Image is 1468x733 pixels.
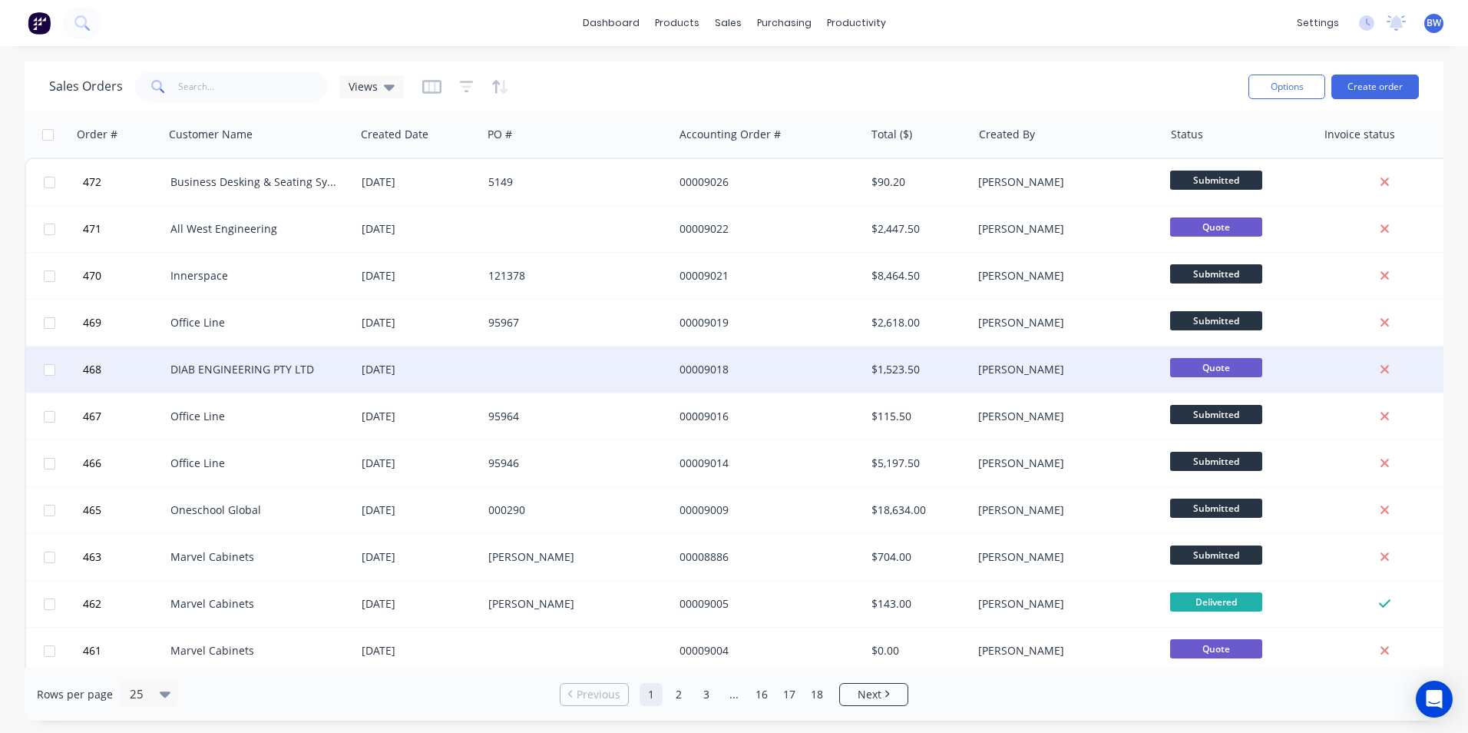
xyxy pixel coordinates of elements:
a: Page 17 [778,683,801,706]
div: [DATE] [362,174,476,190]
div: productivity [819,12,894,35]
div: 000290 [488,502,659,518]
button: 469 [78,300,170,346]
div: 5149 [488,174,659,190]
div: $2,447.50 [871,221,961,237]
a: Page 16 [750,683,773,706]
h1: Sales Orders [49,79,123,94]
span: 469 [83,315,101,330]
div: settings [1289,12,1347,35]
span: 468 [83,362,101,377]
div: Status [1171,127,1203,142]
div: [PERSON_NAME] [488,549,659,565]
div: 95946 [488,456,659,471]
div: Office Line [170,456,341,471]
span: Submitted [1170,546,1262,565]
div: Total ($) [871,127,912,142]
span: 471 [83,221,101,237]
div: 00009016 [679,409,850,424]
div: Open Intercom Messenger [1416,681,1453,718]
span: Quote [1170,639,1262,658]
div: 95967 [488,315,659,330]
ul: Pagination [554,683,914,706]
button: Create order [1331,75,1419,99]
img: Factory [28,12,51,35]
div: $2,618.00 [871,315,961,330]
div: [PERSON_NAME] [978,502,1149,518]
span: Delivered [1170,592,1262,612]
div: $90.20 [871,174,961,190]
div: sales [707,12,749,35]
button: 470 [78,253,170,299]
a: Page 18 [805,683,828,706]
div: $18,634.00 [871,502,961,518]
span: Rows per page [37,687,113,702]
button: 468 [78,347,170,393]
div: 00009022 [679,221,850,237]
div: products [647,12,707,35]
span: Submitted [1170,499,1262,518]
div: 95964 [488,409,659,424]
span: Submitted [1170,452,1262,471]
div: 00009004 [679,643,850,658]
div: Office Line [170,315,341,330]
a: Previous page [560,687,628,702]
button: 465 [78,487,170,533]
a: Page 3 [695,683,718,706]
span: 467 [83,409,101,424]
div: [PERSON_NAME] [978,362,1149,377]
div: [PERSON_NAME] [978,456,1149,471]
span: Previous [577,687,620,702]
div: [DATE] [362,456,476,471]
div: [DATE] [362,362,476,377]
div: [DATE] [362,502,476,518]
div: Invoice status [1324,127,1395,142]
div: DIAB ENGINEERING PTY LTD [170,362,341,377]
div: purchasing [749,12,819,35]
div: [PERSON_NAME] [978,643,1149,658]
button: 463 [78,534,170,580]
span: Submitted [1170,264,1262,284]
div: $1,523.50 [871,362,961,377]
span: BW [1427,16,1441,30]
div: Created Date [361,127,428,142]
a: Page 1 is your current page [640,683,663,706]
div: Marvel Cabinets [170,596,341,612]
div: $143.00 [871,596,961,612]
div: $115.50 [871,409,961,424]
span: 472 [83,174,101,190]
span: Submitted [1170,405,1262,424]
div: 00009019 [679,315,850,330]
div: 121378 [488,268,659,284]
button: 461 [78,628,170,674]
div: Business Desking & Seating Systems [170,174,341,190]
span: Submitted [1170,311,1262,330]
button: 472 [78,159,170,205]
span: 463 [83,549,101,565]
div: Created By [979,127,1035,142]
div: Office Line [170,409,341,424]
div: Order # [77,127,117,142]
a: Page 2 [667,683,690,706]
span: 462 [83,596,101,612]
div: 00009026 [679,174,850,190]
div: [DATE] [362,315,476,330]
div: [PERSON_NAME] [978,174,1149,190]
div: [DATE] [362,596,476,612]
div: [DATE] [362,268,476,284]
span: 465 [83,502,101,518]
div: [PERSON_NAME] [978,221,1149,237]
span: Quote [1170,358,1262,377]
button: 462 [78,581,170,627]
div: [DATE] [362,549,476,565]
span: 466 [83,456,101,471]
div: $704.00 [871,549,961,565]
div: 00009018 [679,362,850,377]
div: Marvel Cabinets [170,549,341,565]
button: 467 [78,393,170,439]
span: Submitted [1170,171,1262,190]
span: Next [858,687,881,702]
div: [PERSON_NAME] [978,315,1149,330]
a: dashboard [575,12,647,35]
div: [DATE] [362,409,476,424]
